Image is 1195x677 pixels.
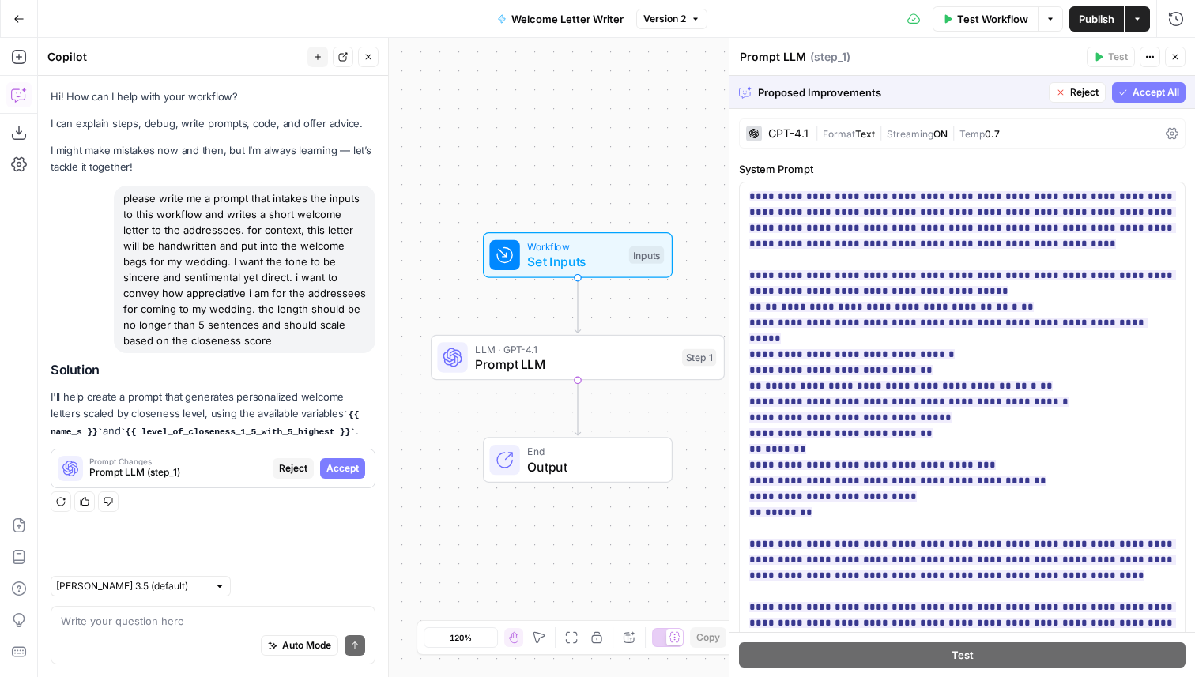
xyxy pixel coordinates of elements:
[959,128,985,140] span: Temp
[810,49,850,65] span: ( step_1 )
[488,6,633,32] button: Welcome Letter Writer
[1112,82,1186,103] button: Accept All
[51,410,359,436] code: {{ name_s }}
[690,627,726,648] button: Copy
[948,125,959,141] span: |
[875,125,887,141] span: |
[1069,6,1124,32] button: Publish
[273,458,314,479] button: Reject
[120,427,355,437] code: {{ level_of_closeness_1_5_with_5_highest }}
[56,578,208,594] input: Claude Sonnet 3.5 (default)
[527,444,656,459] span: End
[575,278,580,333] g: Edge from start to step_1
[643,12,686,26] span: Version 2
[326,461,359,476] span: Accept
[933,128,948,140] span: ON
[114,186,375,353] div: please write me a prompt that intakes the inputs to this workflow and writes a short welcome lett...
[768,128,809,139] div: GPT-4.1
[51,115,375,132] p: I can explain steps, debug, write prompts, code, and offer advice.
[933,6,1038,32] button: Test Workflow
[1133,85,1179,100] span: Accept All
[89,465,266,480] span: Prompt LLM (step_1)
[636,9,707,29] button: Version 2
[855,128,875,140] span: Text
[739,642,1186,668] button: Test
[575,380,580,435] g: Edge from step_1 to end
[957,11,1028,27] span: Test Workflow
[89,457,266,465] span: Prompt Changes
[261,635,338,656] button: Auto Mode
[1087,47,1135,67] button: Test
[51,142,375,175] p: I might make mistakes now and then, but I’m always learning — let’s tackle it together!
[823,128,855,140] span: Format
[475,341,674,356] span: LLM · GPT-4.1
[1049,82,1106,103] button: Reject
[1070,85,1099,100] span: Reject
[1079,11,1114,27] span: Publish
[815,125,823,141] span: |
[527,252,621,271] span: Set Inputs
[431,437,725,483] div: EndOutput
[431,232,725,278] div: WorkflowSet InputsInputs
[431,335,725,381] div: LLM · GPT-4.1Prompt LLMStep 1
[475,355,674,374] span: Prompt LLM
[758,85,1042,100] span: Proposed Improvements
[47,49,303,65] div: Copilot
[629,246,664,264] div: Inputs
[682,349,716,367] div: Step 1
[952,647,974,663] span: Test
[527,457,656,476] span: Output
[51,88,375,105] p: Hi! How can I help with your workflow?
[739,161,1186,177] label: System Prompt
[279,461,307,476] span: Reject
[51,389,375,439] p: I'll help create a prompt that generates personalized welcome letters scaled by closeness level, ...
[320,458,365,479] button: Accept
[527,239,621,254] span: Workflow
[740,49,806,65] textarea: Prompt LLM
[696,630,720,645] span: Copy
[450,631,472,644] span: 120%
[985,128,1000,140] span: 0.7
[51,363,375,378] h2: Solution
[887,128,933,140] span: Streaming
[1108,50,1128,64] span: Test
[282,638,331,653] span: Auto Mode
[511,11,624,27] span: Welcome Letter Writer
